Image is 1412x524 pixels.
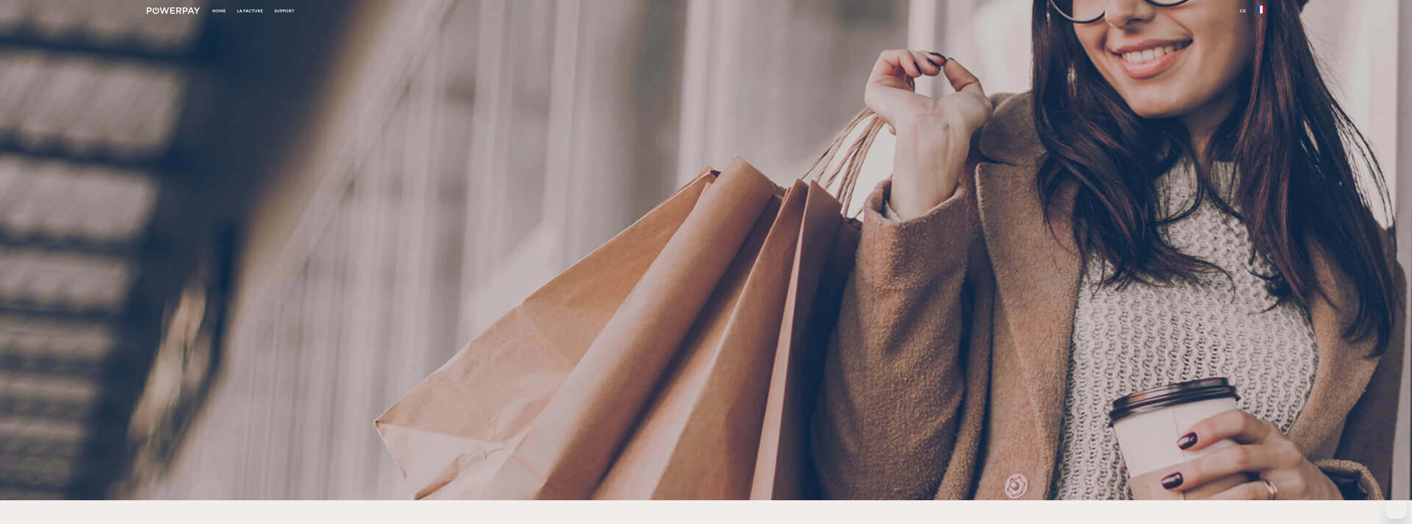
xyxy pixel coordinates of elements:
[207,5,232,17] a: Home
[232,5,269,17] a: LA FACTURE
[147,7,200,14] img: logo-powerpay-white.svg
[1257,6,1265,14] img: fr
[1386,498,1407,519] iframe: Schaltfläche zum Öffnen des Messaging-Fensters
[1234,5,1252,17] a: CG
[269,5,300,17] a: Support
